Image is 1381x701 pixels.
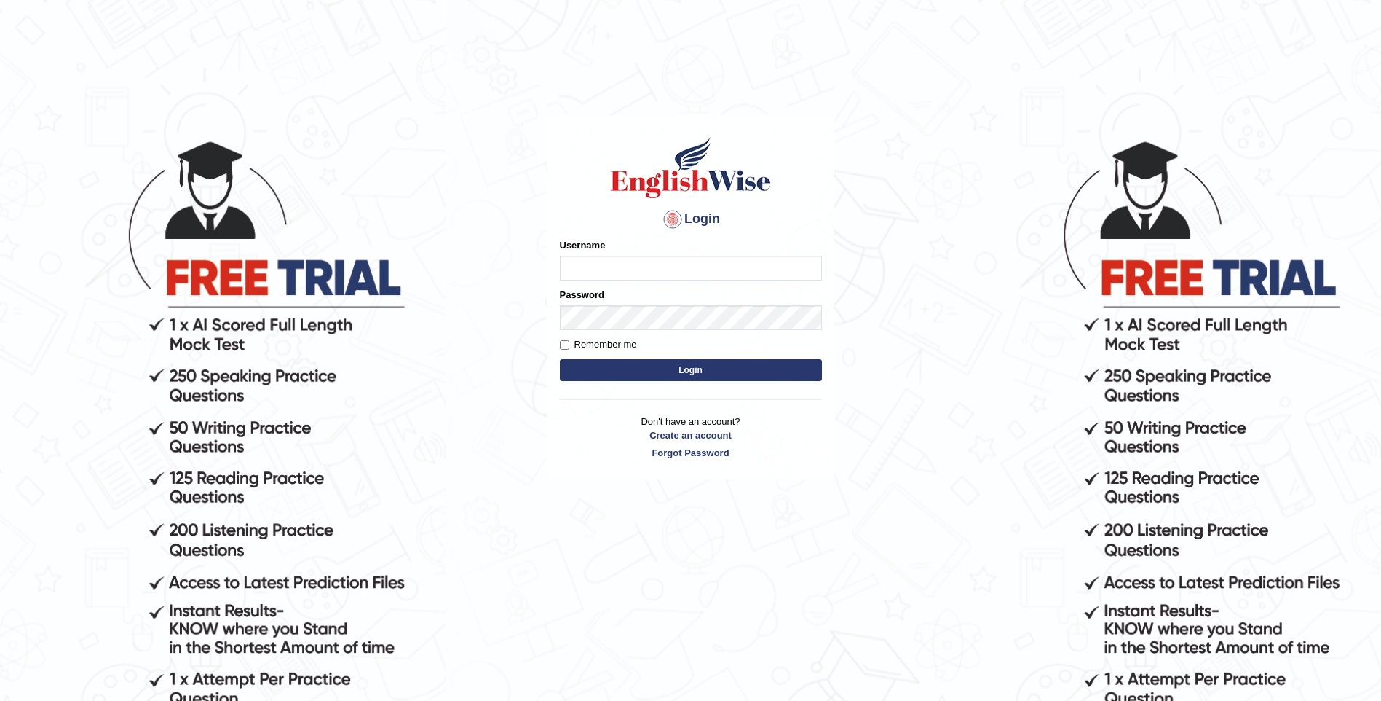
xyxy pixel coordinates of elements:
[560,359,822,381] button: Login
[560,208,822,231] h4: Login
[608,135,774,200] img: Logo of English Wise sign in for intelligent practice with AI
[560,337,637,352] label: Remember me
[560,288,604,302] label: Password
[560,340,569,350] input: Remember me
[560,415,822,460] p: Don't have an account?
[560,446,822,460] a: Forgot Password
[560,238,606,252] label: Username
[560,428,822,442] a: Create an account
